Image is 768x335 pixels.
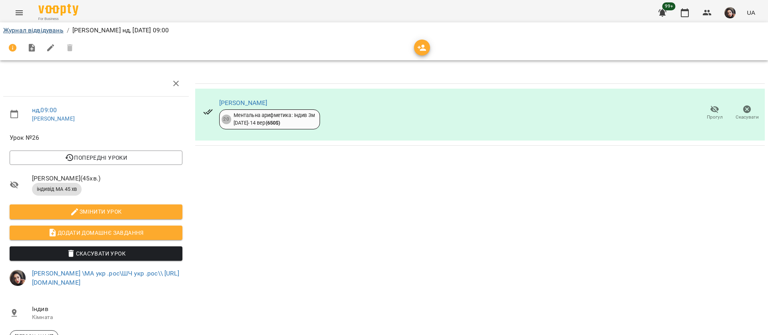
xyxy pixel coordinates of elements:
a: нд , 09:00 [32,106,57,114]
span: 99+ [662,2,676,10]
a: [PERSON_NAME] [32,115,75,122]
a: [PERSON_NAME] \МА укр .рос\ШЧ укр .рос\\ [URL][DOMAIN_NAME] [32,270,179,287]
p: Кімната [32,313,182,321]
b: ( 650 $ ) [266,120,280,126]
span: Скасувати Урок [16,249,176,258]
span: Змінити урок [16,207,176,216]
span: Скасувати [736,114,759,121]
span: Урок №26 [10,133,182,143]
button: Додати домашнє завдання [10,226,182,240]
span: Індив [32,304,182,314]
nav: breadcrumb [3,26,765,35]
span: Прогул [707,114,723,121]
a: [PERSON_NAME] [219,99,268,107]
li: / [67,26,69,35]
img: 415cf204168fa55e927162f296ff3726.jpg [724,7,736,18]
button: Скасувати Урок [10,246,182,261]
button: Прогул [698,102,731,124]
div: 20 [222,115,231,124]
a: Журнал відвідувань [3,26,64,34]
img: 415cf204168fa55e927162f296ff3726.jpg [10,270,26,286]
button: Menu [10,3,29,22]
span: UA [747,8,755,17]
span: For Business [38,16,78,22]
div: Ментальна арифметика: Індив 3м [DATE] - 14 вер [234,112,315,127]
button: Скасувати [731,102,763,124]
span: Попередні уроки [16,153,176,163]
span: індивід МА 45 хв [32,186,82,193]
span: [PERSON_NAME] ( 45 хв. ) [32,174,182,183]
button: UA [744,5,758,20]
p: [PERSON_NAME] нд, [DATE] 09:00 [72,26,169,35]
span: Додати домашнє завдання [16,228,176,238]
button: Змінити урок [10,204,182,219]
button: Попередні уроки [10,151,182,165]
img: Voopty Logo [38,4,78,16]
